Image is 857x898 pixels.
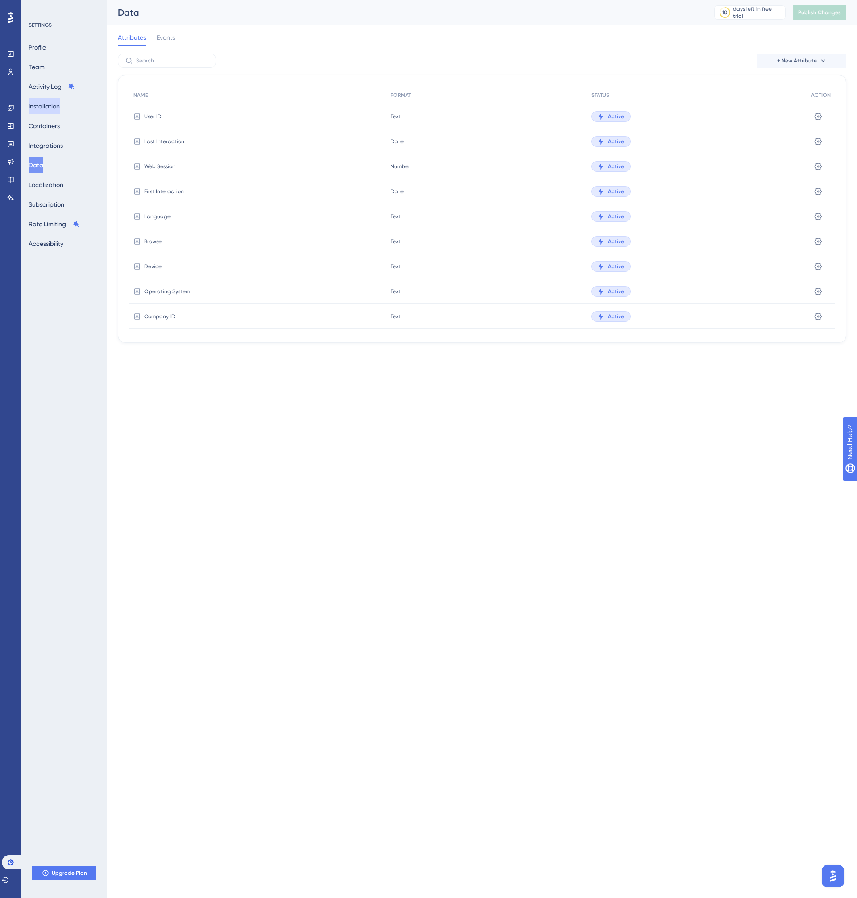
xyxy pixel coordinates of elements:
[144,188,184,195] span: First Interaction
[820,863,846,890] iframe: UserGuiding AI Assistant Launcher
[722,9,728,16] div: 10
[391,238,401,245] span: Text
[52,869,87,877] span: Upgrade Plan
[29,59,45,75] button: Team
[136,58,208,64] input: Search
[391,91,411,99] span: FORMAT
[157,32,175,43] span: Events
[118,6,692,19] div: Data
[608,163,624,170] span: Active
[608,238,624,245] span: Active
[29,118,60,134] button: Containers
[29,39,46,55] button: Profile
[757,54,846,68] button: + New Attribute
[144,213,171,220] span: Language
[608,263,624,270] span: Active
[608,213,624,220] span: Active
[144,113,162,120] span: User ID
[29,196,64,212] button: Subscription
[391,163,410,170] span: Number
[144,238,163,245] span: Browser
[391,313,401,320] span: Text
[29,177,63,193] button: Localization
[608,288,624,295] span: Active
[29,98,60,114] button: Installation
[144,313,175,320] span: Company ID
[608,313,624,320] span: Active
[144,138,184,145] span: Last Interaction
[811,91,831,99] span: ACTION
[608,113,624,120] span: Active
[133,91,148,99] span: NAME
[793,5,846,20] button: Publish Changes
[391,213,401,220] span: Text
[591,91,609,99] span: STATUS
[144,288,190,295] span: Operating System
[733,5,782,20] div: days left in free trial
[798,9,841,16] span: Publish Changes
[29,216,79,232] button: Rate Limiting
[391,263,401,270] span: Text
[608,138,624,145] span: Active
[391,113,401,120] span: Text
[777,57,817,64] span: + New Attribute
[391,138,404,145] span: Date
[21,2,56,13] span: Need Help?
[29,157,43,173] button: Data
[29,21,101,29] div: SETTINGS
[391,288,401,295] span: Text
[608,188,624,195] span: Active
[29,137,63,154] button: Integrations
[29,236,63,252] button: Accessibility
[118,32,146,43] span: Attributes
[32,866,96,880] button: Upgrade Plan
[391,188,404,195] span: Date
[144,163,175,170] span: Web Session
[144,263,162,270] span: Device
[29,79,75,95] button: Activity Log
